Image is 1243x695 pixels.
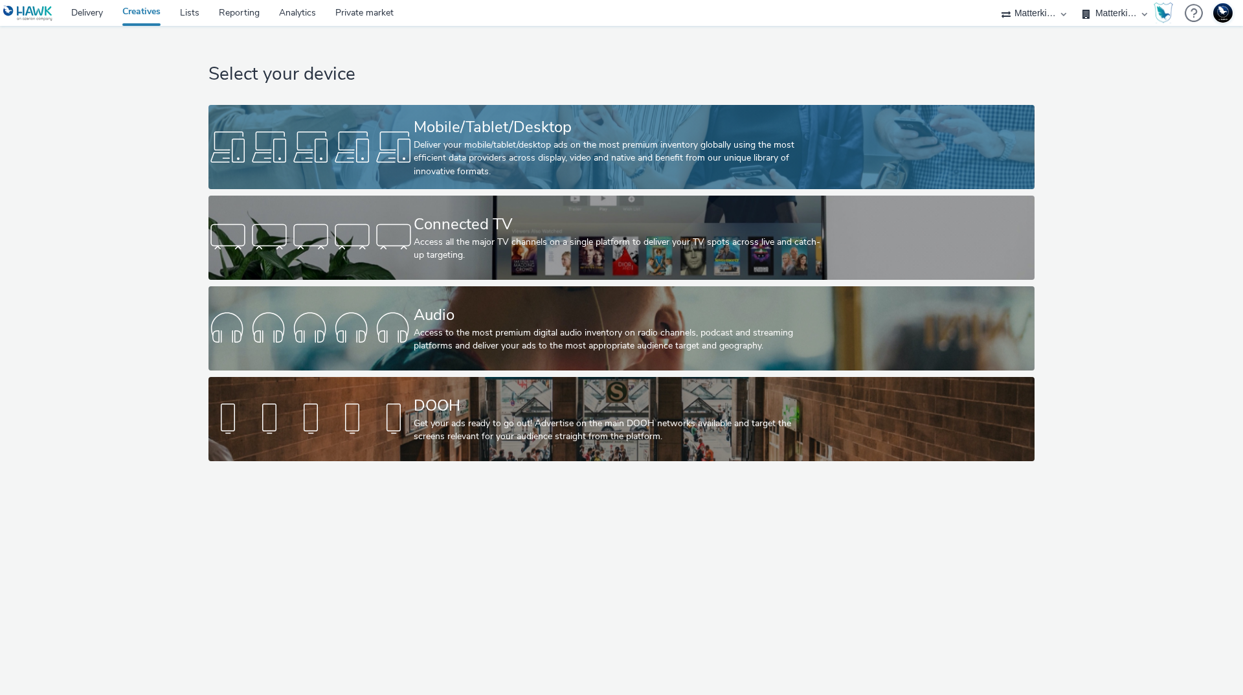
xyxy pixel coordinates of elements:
[1154,3,1178,23] a: Hawk Academy
[208,105,1034,189] a: Mobile/Tablet/DesktopDeliver your mobile/tablet/desktop ads on the most premium inventory globall...
[414,116,824,139] div: Mobile/Tablet/Desktop
[208,286,1034,370] a: AudioAccess to the most premium digital audio inventory on radio channels, podcast and streaming ...
[208,377,1034,461] a: DOOHGet your ads ready to go out! Advertise on the main DOOH networks available and target the sc...
[3,5,53,21] img: undefined Logo
[208,196,1034,280] a: Connected TVAccess all the major TV channels on a single platform to deliver your TV spots across...
[1154,3,1173,23] img: Hawk Academy
[414,394,824,417] div: DOOH
[414,236,824,262] div: Access all the major TV channels on a single platform to deliver your TV spots across live and ca...
[414,326,824,353] div: Access to the most premium digital audio inventory on radio channels, podcast and streaming platf...
[414,417,824,444] div: Get your ads ready to go out! Advertise on the main DOOH networks available and target the screen...
[208,62,1034,87] h1: Select your device
[414,213,824,236] div: Connected TV
[414,139,824,178] div: Deliver your mobile/tablet/desktop ads on the most premium inventory globally using the most effi...
[414,304,824,326] div: Audio
[1213,3,1233,23] img: Support Hawk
